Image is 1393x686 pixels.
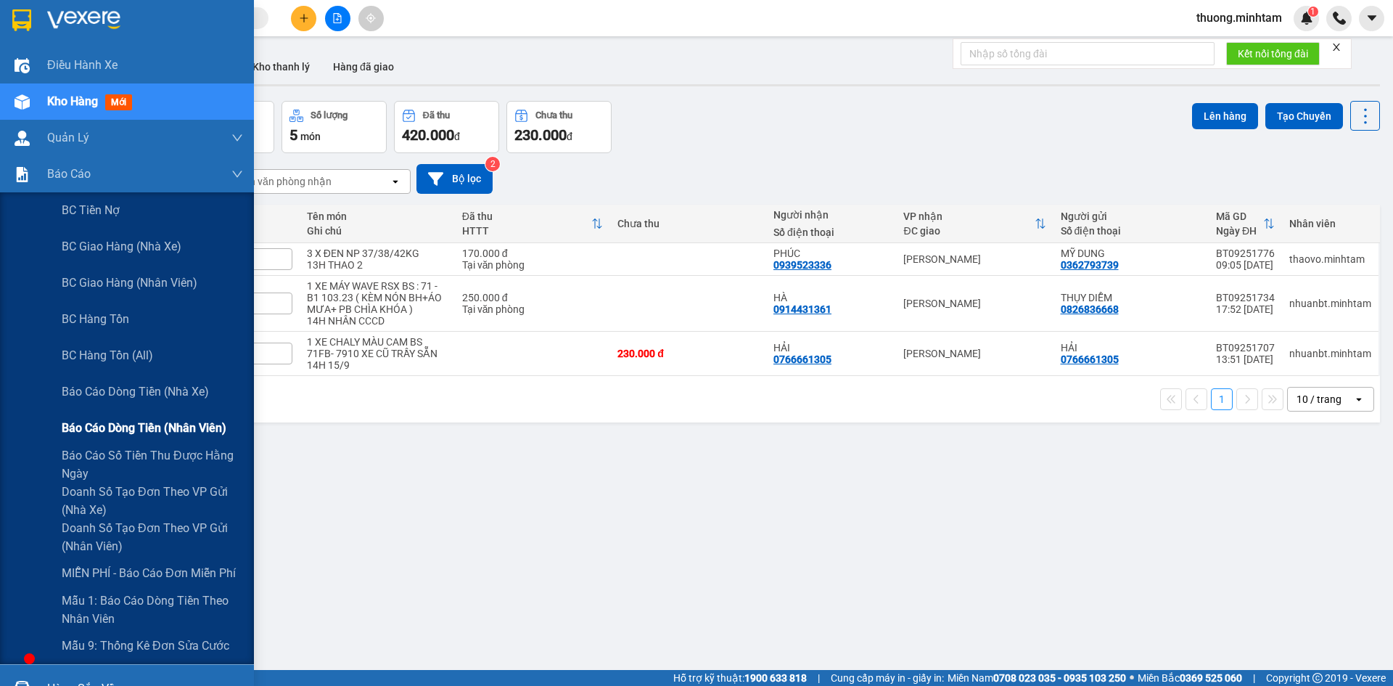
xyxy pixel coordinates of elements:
div: Mã GD [1216,211,1263,222]
span: BC giao hàng (nhân viên) [62,274,197,292]
input: Nhập số tổng đài [961,42,1215,65]
span: Hỗ trợ kỹ thuật: [673,670,807,686]
span: copyright [1312,673,1323,683]
div: 0766661305 [773,354,831,365]
span: Báo cáo số tiền thu được hằng ngày [62,446,243,483]
strong: 0369 525 060 [1180,672,1242,684]
div: 0939523336 [773,259,831,271]
div: Số lượng [311,110,348,121]
div: 0766661305 [1061,354,1119,365]
div: 170.000 đ [462,248,603,259]
div: 0362793739 [1061,259,1119,271]
button: 1 [1211,388,1233,410]
div: 13H THAO 2 [307,259,448,271]
div: 17:52 [DATE] [1216,303,1275,315]
div: Số điện thoại [1061,225,1201,237]
span: Mẫu 1: Báo cáo dòng tiền theo nhân viên [62,592,243,628]
strong: 1900 633 818 [744,672,807,684]
span: Cung cấp máy in - giấy in: [831,670,944,686]
div: Tại văn phòng [462,259,603,271]
div: HẢI [1061,342,1201,354]
div: Chưa thu [617,218,759,229]
img: icon-new-feature [1300,12,1313,25]
button: Lên hàng [1192,103,1258,129]
span: | [818,670,820,686]
sup: 1 [1308,7,1318,17]
strong: 0708 023 035 - 0935 103 250 [993,672,1126,684]
th: Toggle SortBy [1209,205,1282,243]
img: solution-icon [15,167,30,182]
span: Mẫu 9: Thống kê đơn sửa cước [62,637,229,655]
div: THỤY DIỄM [1061,292,1201,303]
span: Báo cáo [47,165,91,183]
div: HTTT [462,225,591,237]
div: Ngày ĐH [1216,225,1263,237]
span: Điều hành xe [47,56,118,74]
span: 230.000 [514,126,567,144]
button: caret-down [1359,6,1384,31]
span: Quản Lý [47,128,89,147]
div: [PERSON_NAME] [903,348,1045,359]
button: Chưa thu230.000đ [506,101,612,153]
span: Miền Bắc [1138,670,1242,686]
span: BC Tiền Nợ [62,201,120,219]
button: Tạo Chuyến [1265,103,1343,129]
div: VP nhận [903,211,1034,222]
div: Đã thu [462,211,591,222]
span: Kết nối tổng đài [1238,46,1308,62]
img: phone-icon [1333,12,1346,25]
span: Kho hàng [47,94,98,108]
div: Người nhận [773,209,889,221]
img: warehouse-icon [15,94,30,110]
div: 14H NHÂN CCCD [307,315,448,327]
span: BC hàng tồn [62,310,129,328]
div: Nhân viên [1289,218,1371,229]
svg: open [1353,393,1365,405]
div: [PERSON_NAME] [903,298,1045,309]
span: down [231,168,243,180]
span: down [231,132,243,144]
div: Nhãn [220,218,292,229]
span: 420.000 [402,126,454,144]
div: BT09251734 [1216,292,1275,303]
button: Kho thanh lý [241,49,321,84]
span: aim [366,13,376,23]
div: ĐC giao [903,225,1034,237]
div: nhuanbt.minhtam [1289,298,1371,309]
div: 1 XE CHALY MÀU CAM BS 71FB- 7910 XE CŨ TRẦY SẴN [307,336,448,359]
th: Toggle SortBy [896,205,1053,243]
div: Đã thu [423,110,450,121]
span: | [1253,670,1255,686]
div: MỸ DUNG [1061,248,1201,259]
img: warehouse-icon [15,58,30,73]
span: MIỄN PHÍ - Báo cáo đơn miễn phí [62,564,236,582]
span: ⚪️ [1130,675,1134,681]
div: Số điện thoại [773,226,889,238]
span: Miền Nam [948,670,1126,686]
span: 1 [1310,7,1315,17]
button: Hàng đã giao [321,49,406,84]
span: mới [105,94,132,110]
th: Toggle SortBy [455,205,610,243]
div: 230.000 đ [617,348,759,359]
button: plus [291,6,316,31]
div: 14H 15/9 [307,359,448,371]
div: thaovo.minhtam [1289,253,1371,265]
div: Tên món [307,211,448,222]
span: đ [454,131,460,142]
span: thuong.minhtam [1185,9,1294,27]
div: 250.000 đ [462,292,603,303]
button: Bộ lọc [416,164,493,194]
div: 0826836668 [1061,303,1119,315]
span: BC hàng tồn (all) [62,346,153,364]
div: HẢI [773,342,889,354]
div: PHÚC [773,248,889,259]
div: 3 X ĐEN NP 37/38/42KG [307,248,448,259]
div: 10 / trang [1297,392,1341,407]
sup: 2 [485,157,500,171]
div: 1 XE MÁY WAVE RSX BS : 71 - B1 103.23 ( KÈM NÓN BH+ÁO MƯA+ PB CHÌA KHÓA ) [307,280,448,315]
span: Doanh số tạo đơn theo VP gửi (nhà xe) [62,483,243,519]
button: Đã thu420.000đ [394,101,499,153]
span: Báo cáo dòng tiền (nhân viên) [62,419,226,437]
div: Chưa thu [535,110,572,121]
